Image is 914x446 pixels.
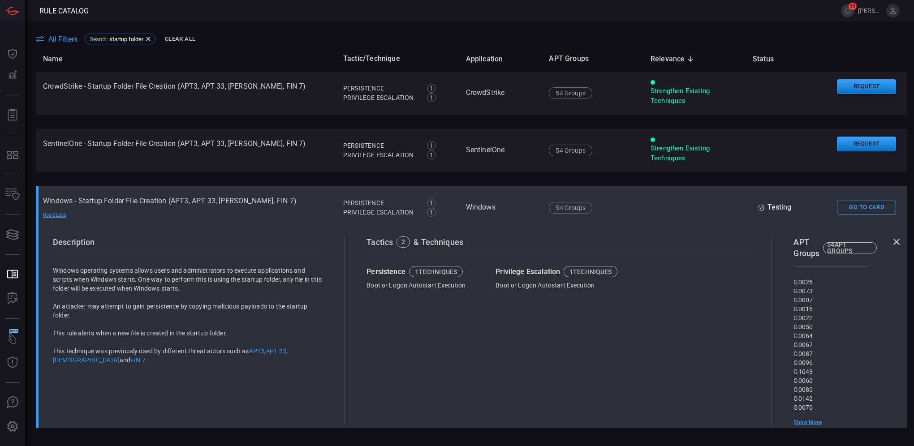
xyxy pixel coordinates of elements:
div: 1 techniques [415,269,457,275]
th: Tactic/Technique [336,46,459,72]
a: [DEMOGRAPHIC_DATA] [53,356,120,364]
div: Testing [753,202,797,213]
div: Boot or Logon Autostart Execution [366,281,487,290]
button: Threat Intelligence [2,352,23,373]
span: Status [753,54,785,64]
button: Rule Catalog [2,264,23,285]
a: APT 33 [266,347,286,355]
div: Tactics & Techniques [366,236,750,248]
div: 54 Groups [549,202,592,214]
button: 15 [841,4,854,17]
div: Persistence [366,266,487,277]
div: G0064 [793,331,870,340]
div: G0073 [793,287,870,296]
span: Application [466,54,515,64]
button: ALERT ANALYSIS [2,288,23,309]
div: G0087 [793,349,870,358]
p: This technique was previously used by different threat actors such as , , and [53,347,323,365]
span: Name [43,54,74,64]
div: G0070 [793,403,870,412]
div: G0067 [793,340,870,349]
td: SentinelOne [459,129,542,172]
div: 54 APT GROUPS [827,241,873,254]
button: Ask Us A Question [2,392,23,413]
button: Request [837,137,896,151]
div: Read Less [43,212,106,219]
button: MITRE - Detection Posture [2,144,23,166]
p: Windows operating systems allows users and administrators to execute applications and scripts whe... [53,266,323,293]
div: Privilege Escalation [496,266,621,277]
div: G0007 [793,296,870,304]
button: Inventory [2,184,23,206]
button: Reports [2,104,23,126]
div: Persistence [343,141,417,150]
div: Persistence [343,84,417,93]
div: 2 [401,239,405,245]
span: Relevance [651,54,697,64]
td: Windows [459,186,542,229]
span: Search : [90,36,108,43]
div: Search:startup folder [85,34,155,44]
div: 1 [427,84,436,93]
div: G0080 [793,385,870,394]
div: G1043 [793,367,870,376]
div: 1 [427,141,436,150]
div: G0012 [793,412,870,421]
button: Request [837,79,896,94]
td: CrowdStrike - Startup Folder File Creation (APT3, APT 33, [PERSON_NAME], FIN 7) [36,72,336,115]
div: 1 [427,150,436,159]
div: G0016 [793,304,870,313]
span: startup folder [109,36,143,43]
td: SentinelOne - Startup Folder File Creation (APT3, APT 33, [PERSON_NAME], FIN 7) [36,129,336,172]
a: FIN 7. [130,356,147,364]
div: Strengthen Existing Techniques [651,86,738,106]
div: 1 techniques [569,269,612,275]
div: G0142 [793,394,870,403]
button: Wingman [2,328,23,349]
div: APT Groups [793,236,870,259]
th: APT Groups [542,46,643,72]
div: 1 [427,208,436,217]
div: G0050 [793,322,870,331]
span: 15 [849,3,857,10]
button: Go To Card [837,201,896,214]
div: Privilege Escalation [343,93,417,103]
button: Clear All [163,32,198,46]
div: 1 [427,93,436,102]
button: Preferences [2,416,23,437]
p: This rule alerts when a new file is created in the startup folder. [53,329,323,338]
div: G0022 [793,313,870,322]
div: Privilege Escalation [343,208,417,217]
button: Dashboard [2,43,23,64]
div: G0060 [793,376,870,385]
button: Detections [2,64,23,86]
div: Show More [793,419,870,426]
a: APT3 [249,347,264,355]
span: Rule Catalog [39,7,89,15]
div: 54 Groups [549,145,592,156]
div: Boot or Logon Autostart Execution [496,281,621,290]
button: Cards [2,224,23,245]
td: CrowdStrike [459,72,542,115]
div: 1 [427,198,436,207]
td: Windows - Startup Folder File Creation (APT3, APT 33, [PERSON_NAME], FIN 7) [36,186,336,229]
div: Strengthen Existing Techniques [651,144,738,163]
button: All Filters [36,35,78,43]
div: G0096 [793,358,870,367]
div: Description [53,236,323,248]
div: Privilege Escalation [343,150,417,160]
span: All Filters [48,35,78,43]
p: An attacker may attempt to gain persistence by copying malicious payloads to the startup folder. [53,302,323,320]
div: Persistence [343,198,417,208]
div: G0026 [793,278,870,287]
div: 54 Groups [549,87,592,99]
span: [PERSON_NAME].nsonga [858,7,883,14]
